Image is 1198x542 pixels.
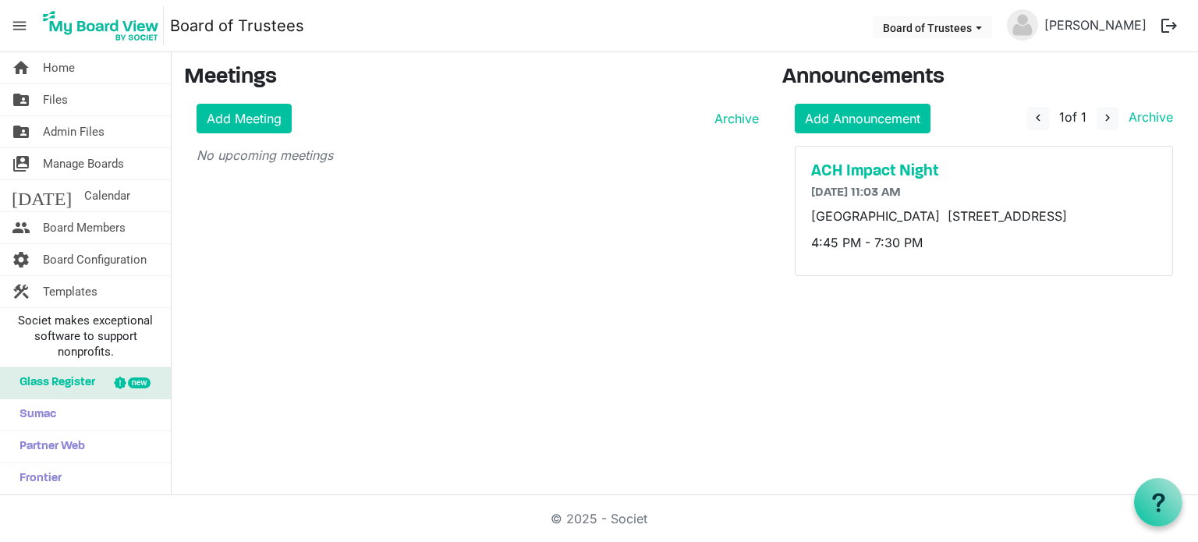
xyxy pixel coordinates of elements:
span: Glass Register [12,367,95,399]
span: people [12,212,30,243]
a: Archive [708,109,759,128]
span: Templates [43,276,97,307]
p: No upcoming meetings [197,146,759,165]
span: Board Members [43,212,126,243]
span: navigate_before [1031,111,1045,125]
button: Board of Trustees dropdownbutton [873,16,992,38]
span: settings [12,244,30,275]
a: Add Announcement [795,104,930,133]
a: Board of Trustees [170,10,304,41]
img: no-profile-picture.svg [1007,9,1038,41]
h3: Announcements [782,65,1186,91]
h3: Meetings [184,65,759,91]
button: navigate_next [1097,107,1118,130]
span: Societ makes exceptional software to support nonprofits. [7,313,164,360]
span: Manage Boards [43,148,124,179]
div: new [128,377,151,388]
button: logout [1153,9,1186,42]
span: folder_shared [12,84,30,115]
span: menu [5,11,34,41]
span: Files [43,84,68,115]
span: navigate_next [1101,111,1115,125]
span: of 1 [1059,109,1086,125]
span: Calendar [84,180,130,211]
span: Home [43,52,75,83]
span: Sumac [12,399,56,430]
a: Add Meeting [197,104,292,133]
a: © 2025 - Societ [551,511,647,526]
span: Admin Files [43,116,105,147]
span: Frontier [12,463,62,494]
span: 1 [1059,109,1065,125]
span: Partner Web [12,431,85,462]
a: [PERSON_NAME] [1038,9,1153,41]
span: [DATE] 11:03 AM [811,186,901,199]
a: ACH Impact Night [811,162,1157,181]
img: My Board View Logo [38,6,164,45]
span: Board Configuration [43,244,147,275]
span: [DATE] [12,180,72,211]
span: home [12,52,30,83]
p: 4:45 PM - 7:30 PM [811,233,1157,252]
p: [GEOGRAPHIC_DATA] [STREET_ADDRESS] [811,207,1157,225]
span: construction [12,276,30,307]
button: navigate_before [1027,107,1049,130]
span: switch_account [12,148,30,179]
a: Archive [1122,109,1173,125]
a: My Board View Logo [38,6,170,45]
span: folder_shared [12,116,30,147]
